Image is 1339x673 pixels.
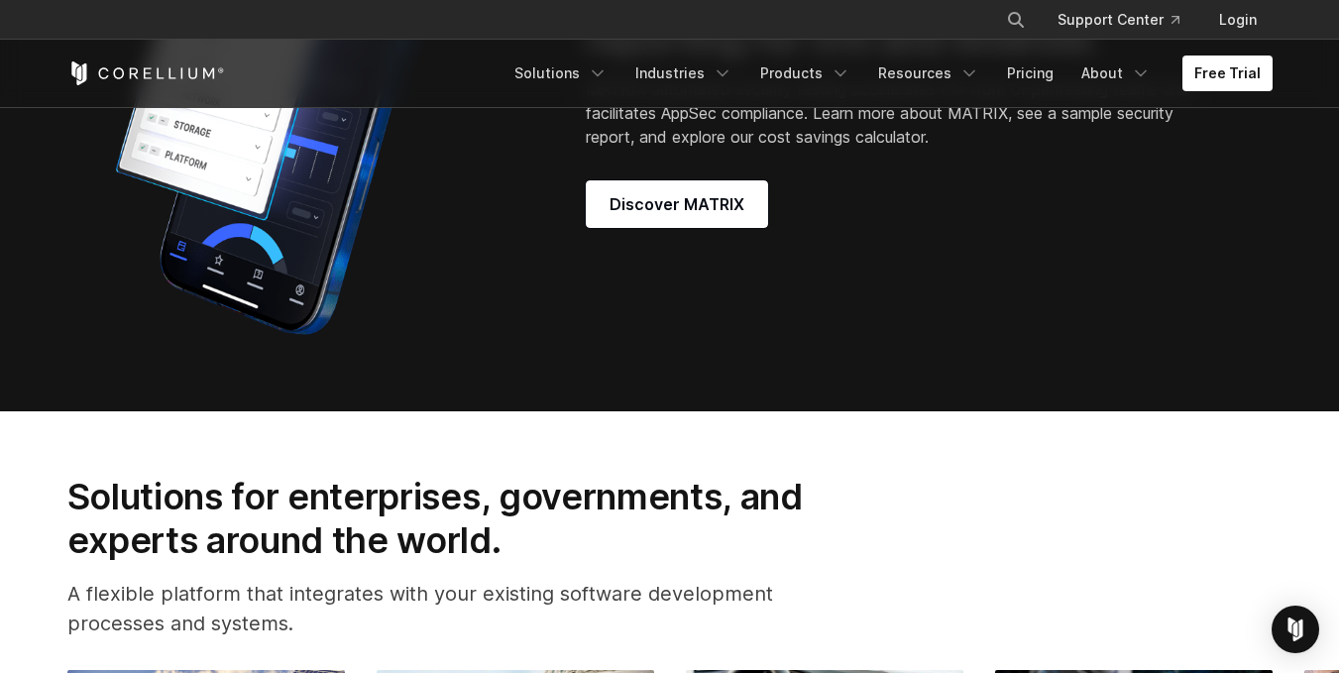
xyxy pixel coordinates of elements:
span: Discover MATRIX [610,192,744,216]
a: Free Trial [1182,56,1273,91]
a: Discover MATRIX [586,180,768,228]
div: Open Intercom Messenger [1272,606,1319,653]
a: Corellium Home [67,61,225,85]
a: Support Center [1042,2,1195,38]
a: About [1069,56,1163,91]
div: Navigation Menu [982,2,1273,38]
a: Pricing [995,56,1065,91]
a: Resources [866,56,991,91]
a: Products [748,56,862,91]
a: Industries [623,56,744,91]
div: Navigation Menu [502,56,1273,91]
a: Login [1203,2,1273,38]
button: Search [998,2,1034,38]
p: A flexible platform that integrates with your existing software development processes and systems. [67,579,857,638]
h2: Solutions for enterprises, governments, and experts around the world. [67,475,857,563]
a: Solutions [502,56,619,91]
p: MATRIX automated security testing accelerates the work of pentesting teams and facilitates AppSec... [586,77,1197,149]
